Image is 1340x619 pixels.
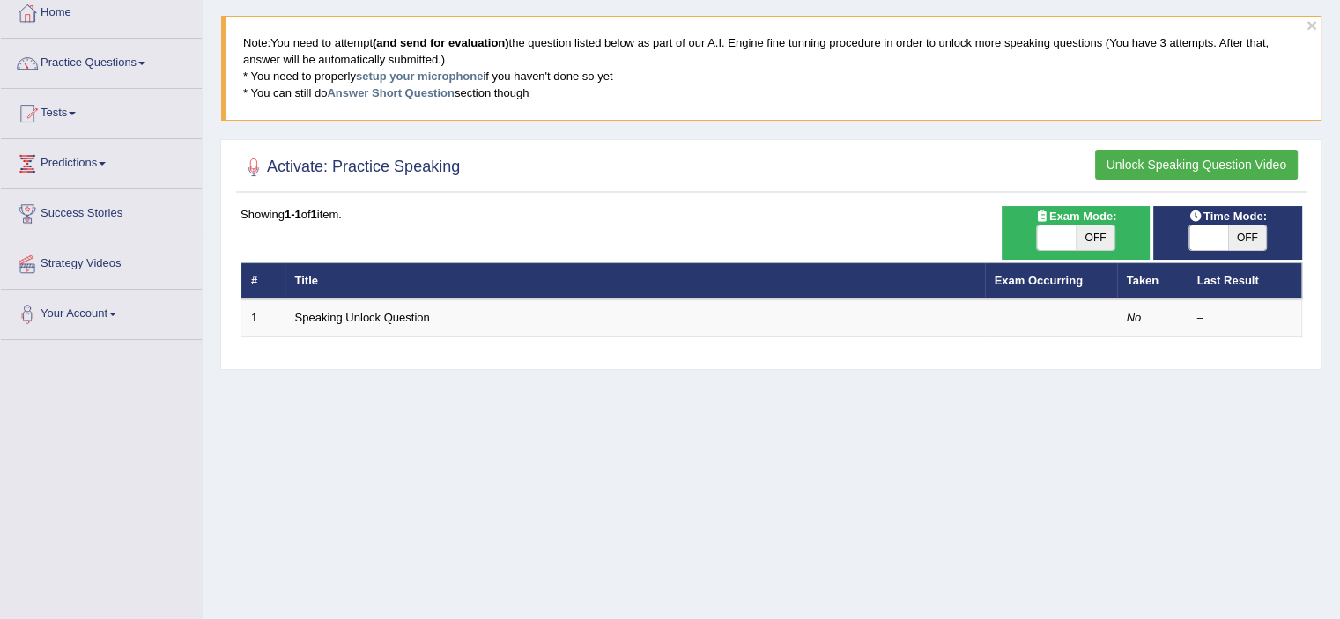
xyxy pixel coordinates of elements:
span: Exam Mode: [1028,207,1123,225]
a: Predictions [1,139,202,183]
b: (and send for evaluation) [373,36,509,49]
b: 1 [311,208,317,221]
a: Speaking Unlock Question [295,311,430,324]
blockquote: You need to attempt the question listed below as part of our A.I. Engine fine tunning procedure i... [221,16,1321,120]
td: 1 [241,299,285,336]
a: Exam Occurring [995,274,1083,287]
b: 1-1 [285,208,301,221]
th: # [241,262,285,299]
a: Answer Short Question [327,86,454,99]
div: Show exams occurring in exams [1002,206,1151,260]
a: Tests [1,89,202,133]
span: Note: [243,36,270,49]
em: No [1127,311,1142,324]
button: × [1307,16,1317,34]
a: Success Stories [1,189,202,233]
a: Your Account [1,290,202,334]
div: – [1197,310,1292,327]
a: setup your microphone [356,70,483,83]
th: Taken [1117,262,1188,299]
a: Strategy Videos [1,239,202,284]
div: Showing of item. [241,206,1302,223]
h2: Activate: Practice Speaking [241,154,460,181]
span: OFF [1076,225,1114,250]
th: Title [285,262,985,299]
th: Last Result [1188,262,1302,299]
span: OFF [1228,225,1267,250]
span: Time Mode: [1182,207,1274,225]
button: Unlock Speaking Question Video [1095,150,1298,180]
a: Practice Questions [1,39,202,83]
